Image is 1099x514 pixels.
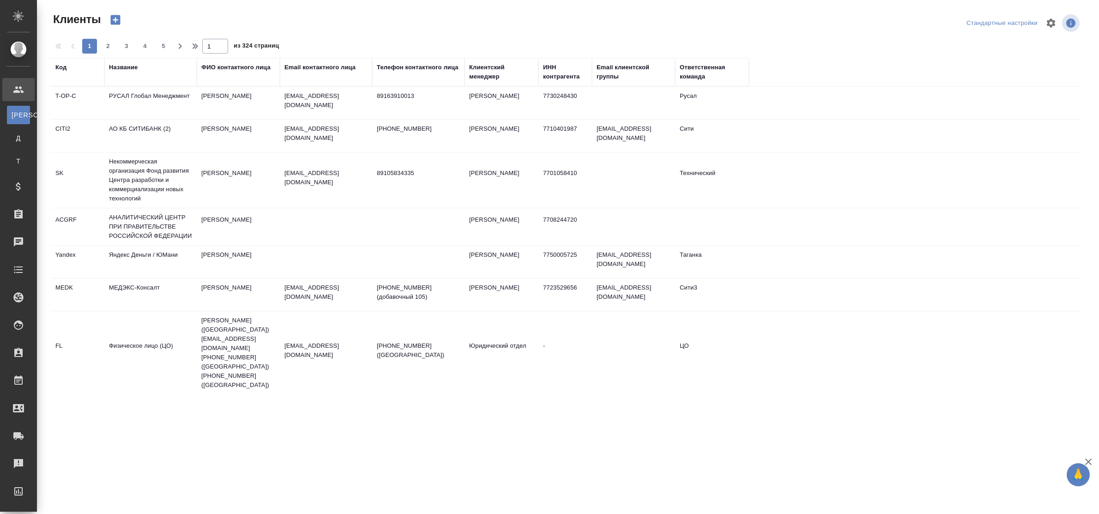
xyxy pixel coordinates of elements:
td: [PERSON_NAME] [197,278,280,311]
button: Создать [104,12,127,28]
div: Название [109,63,138,72]
p: [EMAIL_ADDRESS][DOMAIN_NAME] [284,91,368,110]
td: Таганка [675,246,749,278]
td: [PERSON_NAME] [197,211,280,243]
div: Телефон контактного лица [377,63,459,72]
div: split button [964,16,1040,30]
span: Посмотреть информацию [1062,14,1081,32]
td: Yandex [51,246,104,278]
button: 5 [156,39,171,54]
td: [PERSON_NAME] [465,278,538,311]
span: Клиенты [51,12,101,27]
span: 3 [119,42,134,51]
td: [EMAIL_ADDRESS][DOMAIN_NAME] [592,278,675,311]
td: Сити3 [675,278,749,311]
td: Сити [675,120,749,152]
button: 🙏 [1067,463,1090,486]
p: [EMAIL_ADDRESS][DOMAIN_NAME] [284,341,368,360]
p: [PHONE_NUMBER] ([GEOGRAPHIC_DATA]) [377,341,460,360]
td: ЦО [675,337,749,369]
td: [PERSON_NAME] [465,87,538,119]
a: Д [7,129,30,147]
td: Физическое лицо (ЦО) [104,337,197,369]
button: 3 [119,39,134,54]
td: [PERSON_NAME] [197,120,280,152]
td: Русал [675,87,749,119]
span: Д [12,133,25,143]
div: ИНН контрагента [543,63,587,81]
p: [EMAIL_ADDRESS][DOMAIN_NAME] [284,283,368,302]
td: [PERSON_NAME] ([GEOGRAPHIC_DATA]) [EMAIL_ADDRESS][DOMAIN_NAME] [PHONE_NUMBER] ([GEOGRAPHIC_DATA])... [197,311,280,394]
td: 7723529656 [538,278,592,311]
td: 7701058410 [538,164,592,196]
td: [PERSON_NAME] [465,120,538,152]
td: Яндекс Деньги / ЮМани [104,246,197,278]
td: SK [51,164,104,196]
span: [PERSON_NAME] [12,110,25,120]
div: Код [55,63,66,72]
a: [PERSON_NAME] [7,106,30,124]
span: 🙏 [1070,465,1086,484]
span: из 324 страниц [234,40,279,54]
span: 4 [138,42,152,51]
td: 7708244720 [538,211,592,243]
td: АО КБ СИТИБАНК (2) [104,120,197,152]
td: - [538,337,592,369]
button: 2 [101,39,115,54]
td: 7710401987 [538,120,592,152]
div: Email контактного лица [284,63,356,72]
p: 89163910013 [377,91,460,101]
td: [PERSON_NAME] [197,246,280,278]
td: РУСАЛ Глобал Менеджмент [104,87,197,119]
td: [PERSON_NAME] [465,211,538,243]
div: ФИО контактного лица [201,63,271,72]
p: 89105834335 [377,169,460,178]
td: Некоммерческая организация Фонд развития Центра разработки и коммерциализации новых технологий [104,152,197,208]
td: MEDK [51,278,104,311]
span: 2 [101,42,115,51]
td: 7750005725 [538,246,592,278]
p: [EMAIL_ADDRESS][DOMAIN_NAME] [284,169,368,187]
span: 5 [156,42,171,51]
p: [EMAIL_ADDRESS][DOMAIN_NAME] [284,124,368,143]
td: Юридический отдел [465,337,538,369]
td: [PERSON_NAME] [465,164,538,196]
td: Технический [675,164,749,196]
td: 7730248430 [538,87,592,119]
td: ACGRF [51,211,104,243]
span: Настроить таблицу [1040,12,1062,34]
td: [EMAIL_ADDRESS][DOMAIN_NAME] [592,246,675,278]
p: [PHONE_NUMBER] (добавочный 105) [377,283,460,302]
p: [PHONE_NUMBER] [377,124,460,133]
span: Т [12,157,25,166]
td: [PERSON_NAME] [465,246,538,278]
div: Ответственная команда [680,63,744,81]
td: [EMAIL_ADDRESS][DOMAIN_NAME] [592,120,675,152]
div: Email клиентской группы [597,63,670,81]
td: [PERSON_NAME] [197,87,280,119]
button: 4 [138,39,152,54]
td: МЕДЭКС-Консалт [104,278,197,311]
a: Т [7,152,30,170]
td: [PERSON_NAME] [197,164,280,196]
td: АНАЛИТИЧЕСКИЙ ЦЕНТР ПРИ ПРАВИТЕЛЬСТВЕ РОССИЙСКОЙ ФЕДЕРАЦИИ [104,208,197,245]
div: Клиентский менеджер [469,63,534,81]
td: CITI2 [51,120,104,152]
td: T-OP-C [51,87,104,119]
td: FL [51,337,104,369]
